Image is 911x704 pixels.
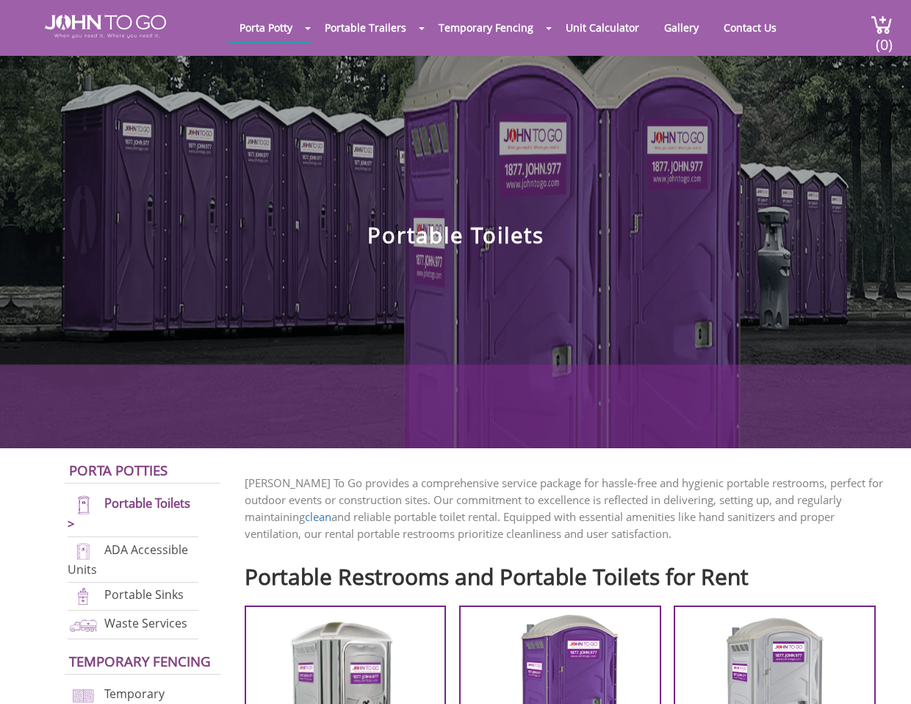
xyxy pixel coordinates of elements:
a: Temporary Fencing [69,652,211,670]
img: cart a [871,15,893,35]
span: (0) [876,23,893,54]
a: Porta Potty [228,13,303,42]
h2: Portable Restrooms and Portable Toilets for Rent [245,557,890,589]
a: Waste Services [104,615,187,631]
img: JOHN to go [45,15,166,38]
img: ADA-units-new.png [68,542,99,561]
a: Portable Sinks [104,586,184,603]
a: Portable Toilets > [68,495,190,532]
a: ADA Accessible Units [68,542,188,578]
img: portable-sinks-new.png [68,586,99,606]
a: Unit Calculator [555,13,650,42]
img: portable-toilets-new.png [68,495,99,515]
img: waste-services-new.png [68,615,99,635]
a: Gallery [653,13,710,42]
a: clean [305,509,331,524]
a: Temporary Fencing [428,13,544,42]
a: Portable Trailers [314,13,417,42]
a: Contact Us [713,13,788,42]
a: Porta Potties [69,461,168,479]
p: [PERSON_NAME] To Go provides a comprehensive service package for hassle-free and hygienic portabl... [245,475,890,542]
